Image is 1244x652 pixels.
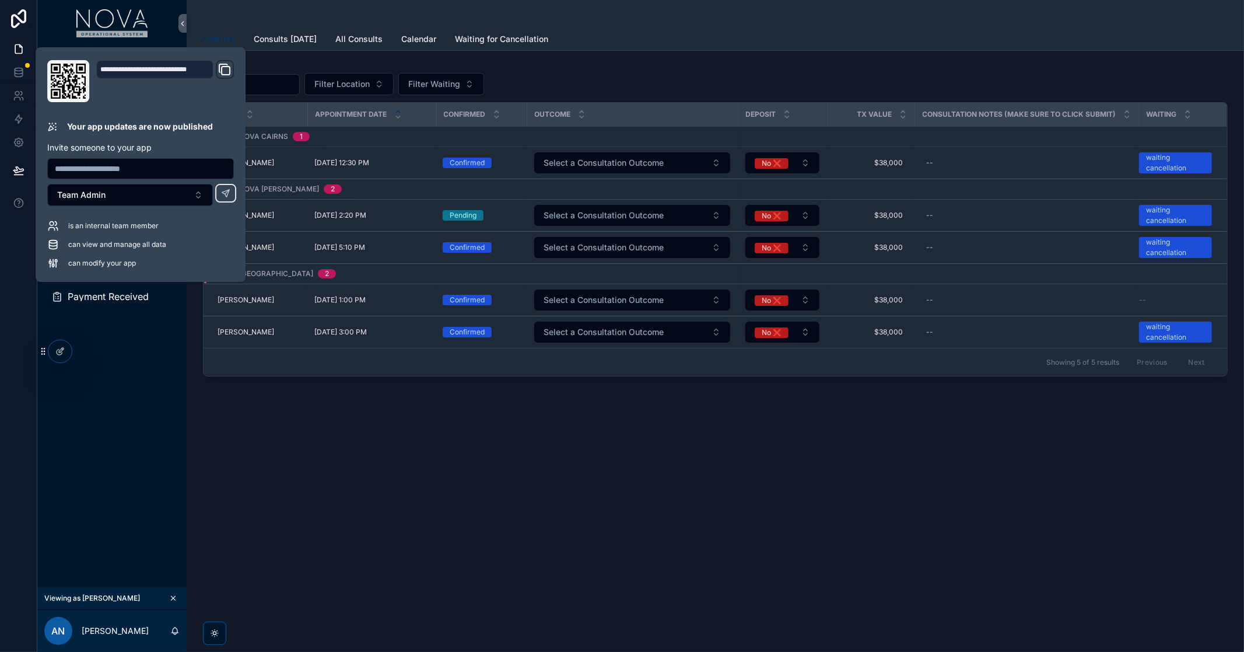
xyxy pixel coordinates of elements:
a: Select Button [745,321,820,343]
button: Select Button [745,237,819,258]
a: -- [1139,295,1212,305]
a: [DATE] 12:30 PM [314,158,429,168]
span: Confirmed [444,110,486,119]
div: 2 [331,184,335,194]
span: [PERSON_NAME] [218,295,274,305]
span: [PERSON_NAME] [218,211,274,220]
div: No ❌ [762,211,782,221]
a: -- [921,291,1131,309]
button: Select Button [47,184,213,206]
span: Select a Consultation Outcome [544,294,664,306]
a: Confirmed [443,327,520,337]
span: $38,000 [839,295,903,305]
span: Appointment Date [316,110,387,119]
span: Payment Received [68,292,149,301]
div: No ❌ [762,243,782,253]
img: App logo [76,9,148,37]
span: [DATE] 2:20 PM [314,211,366,220]
span: Select a Consultation Outcome [544,326,664,338]
a: Waiting for Cancellation [455,29,548,52]
span: Tx Value [857,110,892,119]
a: -- [921,323,1131,341]
button: Select Button [745,322,819,343]
div: Confirmed [450,295,485,305]
div: No ❌ [762,295,782,306]
a: Confirmed [443,242,520,253]
span: $38,000 [839,211,903,220]
a: Select Button [745,289,820,311]
a: [PERSON_NAME] [218,243,300,252]
a: -- [921,154,1131,172]
div: No ❌ [762,327,782,338]
div: Confirmed [450,158,485,168]
a: [DATE] 5:10 PM [314,243,429,252]
span: Select a Consultation Outcome [544,157,664,169]
div: Confirmed [450,327,485,337]
div: waiting cancellation [1146,205,1205,226]
a: [PERSON_NAME] [218,327,300,337]
p: Your app updates are now published [67,121,213,133]
span: $38,000 [839,327,903,337]
a: Select Button [745,152,820,174]
span: $38,000 [839,158,903,168]
div: Domain and Custom Link [96,60,234,102]
button: Select Button [745,205,819,226]
div: -- [926,211,933,220]
button: Select Button [745,290,819,311]
a: Payment Received [44,286,180,307]
a: Select Button [534,236,731,259]
span: [PERSON_NAME] [218,158,274,168]
a: Consults [DATE] [254,29,317,52]
button: Select Button [534,237,730,258]
div: No ❌ [762,158,782,169]
a: $38,000 [834,154,907,172]
span: [DATE] 5:10 PM [314,243,365,252]
button: Select Button [745,152,819,173]
span: Nova Cairns [239,132,288,141]
button: Select Button [534,205,730,226]
span: [PERSON_NAME] [218,243,274,252]
span: [GEOGRAPHIC_DATA] [239,269,313,278]
a: Select Button [534,152,731,174]
a: [PERSON_NAME] [218,211,300,220]
a: Pending [443,210,520,221]
div: scrollable content [37,47,187,322]
a: [PERSON_NAME] [218,158,300,168]
div: Pending [450,210,476,221]
span: Deposit [746,110,776,119]
button: Select Button [304,73,394,95]
a: Select Button [534,321,731,343]
span: Nova [PERSON_NAME] [239,184,319,194]
a: [DATE] 1:00 PM [314,295,429,305]
span: Select a Consultation Outcome [544,242,664,253]
span: Filter Waiting [408,78,460,90]
span: Calendar [401,33,436,45]
span: All Consults [335,33,383,45]
span: -- [1139,295,1146,305]
button: Select Button [534,290,730,311]
span: Filter Location [314,78,370,90]
a: waiting cancellation [1139,205,1212,226]
span: AN [52,624,65,638]
a: Select Button [534,204,731,226]
a: Consults [201,29,235,51]
a: All Consults [335,29,383,52]
span: $38,000 [839,243,903,252]
a: Select Button [745,236,820,259]
p: [PERSON_NAME] [82,625,149,637]
button: Select Button [534,152,730,173]
a: $38,000 [834,238,907,257]
span: Consultation Notes (Make Sure to Click SUbmit) [923,110,1116,119]
div: -- [926,327,933,337]
span: Team Admin [57,189,106,201]
span: Consults [201,33,235,45]
span: [DATE] 1:00 PM [314,295,366,305]
span: Outcome [535,110,571,119]
div: -- [926,295,933,305]
div: Confirmed [450,242,485,253]
span: is an internal team member [68,221,159,231]
span: [DATE] 3:00 PM [314,327,367,337]
span: Consults [DATE] [254,33,317,45]
span: [DATE] 12:30 PM [314,158,369,168]
a: Select Button [534,289,731,311]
